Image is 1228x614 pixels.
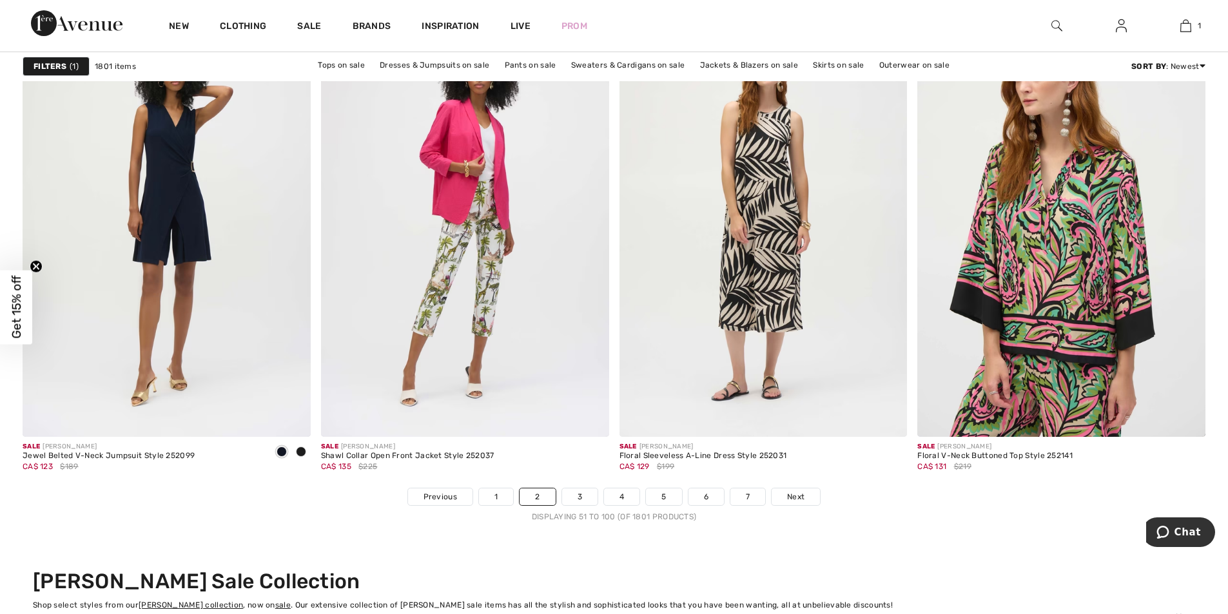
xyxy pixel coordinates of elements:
[9,276,24,339] span: Get 15% off
[23,443,40,450] span: Sale
[31,10,122,36] img: 1ère Avenue
[565,57,691,73] a: Sweaters & Cardigans on sale
[275,600,291,609] a: sale
[23,488,1205,523] nav: Page navigation
[520,488,555,505] a: 2
[23,452,195,461] div: Jewel Belted V-Neck Jumpsuit Style 252099
[23,442,195,452] div: [PERSON_NAME]
[1146,517,1215,550] iframe: Opens a widget where you can chat to one of our agents
[408,488,473,505] a: Previous
[422,21,479,34] span: Inspiration
[424,491,457,503] span: Previous
[479,488,513,505] a: 1
[220,21,266,34] a: Clothing
[70,61,79,72] span: 1
[730,488,765,505] a: 7
[1116,18,1127,34] img: My Info
[95,61,136,72] span: 1801 items
[917,443,935,450] span: Sale
[787,491,804,503] span: Next
[291,442,311,463] div: Black
[272,442,291,463] div: Midnight Blue 40
[23,511,1205,523] div: Displaying 51 to 100 (of 1801 products)
[30,260,43,273] button: Close teaser
[561,19,587,33] a: Prom
[511,19,531,33] a: Live
[694,57,805,73] a: Jackets & Blazers on sale
[321,5,609,437] img: Shawl Collar Open Front Jacket Style 252037. Geranium
[321,443,338,450] span: Sale
[954,461,971,472] span: $219
[358,461,377,472] span: $225
[139,600,243,609] a: [PERSON_NAME] collection
[321,462,351,471] span: CA$ 135
[321,452,494,461] div: Shawl Collar Open Front Jacket Style 252037
[772,488,820,505] a: Next
[646,488,681,505] a: 5
[562,488,598,505] a: 3
[917,5,1205,437] img: Floral V-Neck Buttoned Top Style 252141. Black/Multi
[23,5,311,437] img: Jewel Belted V-Neck Jumpsuit Style 252099. Midnight Blue 40
[657,461,674,472] span: $199
[297,21,321,34] a: Sale
[33,599,1195,611] div: Shop select styles from our , now on . Our extensive collection of [PERSON_NAME] sale items has a...
[169,21,189,34] a: New
[373,57,496,73] a: Dresses & Jumpsuits on sale
[619,462,650,471] span: CA$ 129
[321,442,494,452] div: [PERSON_NAME]
[33,569,1195,593] h2: [PERSON_NAME] Sale Collection
[60,461,78,472] span: $189
[498,57,563,73] a: Pants on sale
[619,452,787,461] div: Floral Sleeveless A-Line Dress Style 252031
[1131,61,1205,72] div: : Newest
[604,488,639,505] a: 4
[1106,18,1137,34] a: Sign In
[1180,18,1191,34] img: My Bag
[917,442,1073,452] div: [PERSON_NAME]
[23,462,53,471] span: CA$ 123
[688,488,724,505] a: 6
[353,21,391,34] a: Brands
[1154,18,1217,34] a: 1
[917,462,946,471] span: CA$ 131
[917,452,1073,461] div: Floral V-Neck Buttoned Top Style 252141
[311,57,371,73] a: Tops on sale
[1051,18,1062,34] img: search the website
[619,442,787,452] div: [PERSON_NAME]
[1198,20,1201,32] span: 1
[1131,62,1166,71] strong: Sort By
[34,61,66,72] strong: Filters
[873,57,956,73] a: Outerwear on sale
[806,57,870,73] a: Skirts on sale
[619,5,908,437] img: Floral Sleeveless A-Line Dress Style 252031. Black/moonstone
[619,443,637,450] span: Sale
